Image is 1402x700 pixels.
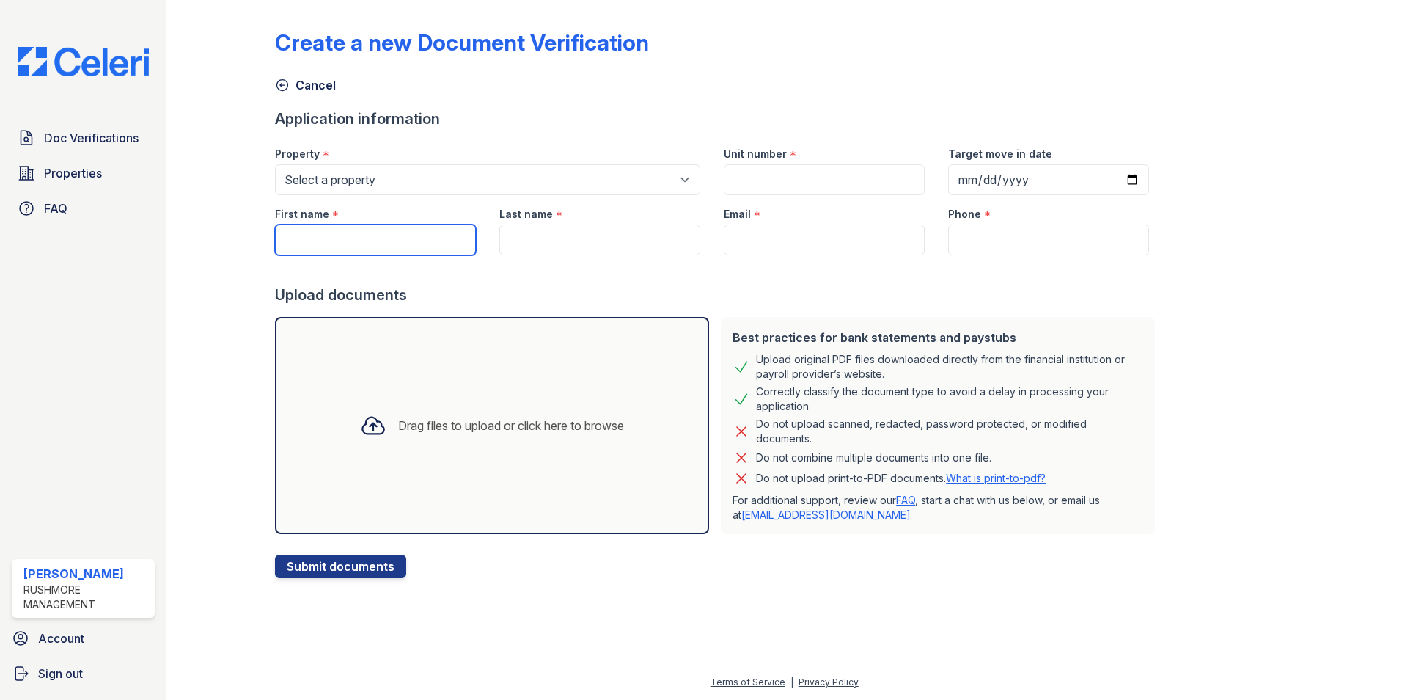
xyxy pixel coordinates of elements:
[275,29,649,56] div: Create a new Document Verification
[38,630,84,647] span: Account
[12,158,155,188] a: Properties
[756,384,1143,414] div: Correctly classify the document type to avoid a delay in processing your application.
[790,677,793,688] div: |
[756,352,1143,382] div: Upload original PDF files downloaded directly from the financial institution or payroll provider’...
[756,471,1046,486] p: Do not upload print-to-PDF documents.
[44,129,139,147] span: Doc Verifications
[733,329,1143,346] div: Best practices for bank statements and paystubs
[6,47,161,76] img: CE_Logo_Blue-a8612792a0a2168367f1c8372b55b34899dd931a85d93a1a3d3e32e68fde9ad4.png
[38,665,83,682] span: Sign out
[23,583,149,612] div: Rushmore Management
[44,164,102,182] span: Properties
[724,207,751,222] label: Email
[275,147,320,161] label: Property
[499,207,553,222] label: Last name
[275,207,329,222] label: First name
[44,200,67,217] span: FAQ
[275,76,336,94] a: Cancel
[756,417,1143,446] div: Do not upload scanned, redacted, password protected, or modified documents.
[275,285,1161,305] div: Upload documents
[6,624,161,653] a: Account
[799,677,859,688] a: Privacy Policy
[398,417,624,434] div: Drag files to upload or click here to browse
[724,147,787,161] label: Unit number
[741,508,911,521] a: [EMAIL_ADDRESS][DOMAIN_NAME]
[12,194,155,223] a: FAQ
[23,565,149,583] div: [PERSON_NAME]
[6,659,161,688] a: Sign out
[711,677,785,688] a: Terms of Service
[946,472,1046,484] a: What is print-to-pdf?
[275,555,406,578] button: Submit documents
[733,493,1143,522] p: For additional support, review our , start a chat with us below, or email us at
[756,449,991,467] div: Do not combine multiple documents into one file.
[12,123,155,153] a: Doc Verifications
[275,109,1161,129] div: Application information
[948,147,1052,161] label: Target move in date
[896,494,915,506] a: FAQ
[948,207,981,222] label: Phone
